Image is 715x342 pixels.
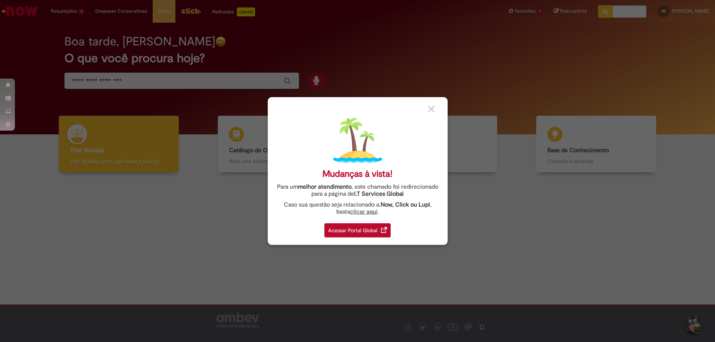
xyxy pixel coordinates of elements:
a: I.T Services Global [354,186,404,198]
a: clicar aqui [350,204,378,215]
div: Mudanças à vista! [322,169,393,179]
a: Acessar Portal Global [324,219,391,237]
div: Para um , este chamado foi redirecionado para a página de [273,183,442,198]
div: Acessar Portal Global [324,223,391,237]
strong: .Now, Click ou Lupi [379,201,430,208]
div: Caso sua questão seja relacionado a , basta . [273,201,442,215]
img: redirect_link.png [381,227,387,233]
img: island.png [333,116,382,165]
strong: melhor atendimento [298,183,352,191]
img: close_button_grey.png [428,106,435,112]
